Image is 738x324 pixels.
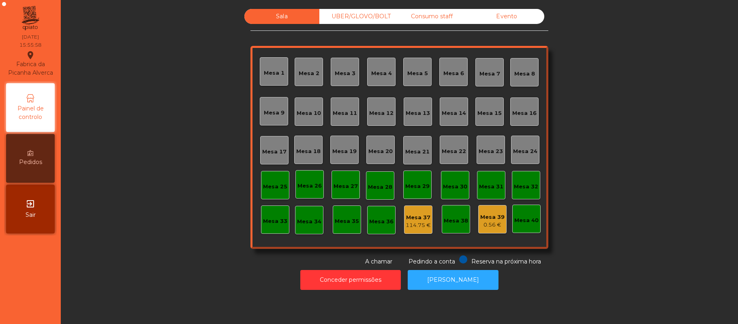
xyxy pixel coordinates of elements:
[442,109,466,117] div: Mesa 14
[469,9,544,24] div: Evento
[406,214,431,222] div: Mesa 37
[471,258,541,265] span: Reserva na próxima hora
[514,216,539,225] div: Mesa 40
[6,50,54,77] div: Fabrica da Picanha Alverca
[26,199,35,209] i: exit_to_app
[319,9,394,24] div: UBER/GLOVO/BOLT
[22,33,39,41] div: [DATE]
[20,4,40,32] img: qpiato
[443,183,467,191] div: Mesa 30
[369,109,394,117] div: Mesa 12
[444,217,468,225] div: Mesa 38
[369,218,394,226] div: Mesa 36
[263,183,287,191] div: Mesa 25
[262,148,287,156] div: Mesa 17
[335,69,355,78] div: Mesa 3
[514,70,535,78] div: Mesa 8
[407,69,428,78] div: Mesa 5
[513,147,537,156] div: Mesa 24
[19,158,42,166] span: Pedidos
[263,217,287,225] div: Mesa 33
[26,50,35,60] i: location_on
[479,147,503,156] div: Mesa 23
[480,221,505,229] div: 0.56 €
[19,41,41,49] div: 15:55:58
[368,147,393,156] div: Mesa 20
[8,104,53,121] span: Painel de controlo
[512,109,537,117] div: Mesa 16
[297,109,321,117] div: Mesa 10
[514,183,538,191] div: Mesa 32
[333,109,357,117] div: Mesa 11
[479,183,503,191] div: Mesa 31
[443,69,464,78] div: Mesa 6
[296,147,321,156] div: Mesa 18
[297,218,321,226] div: Mesa 34
[335,217,359,225] div: Mesa 35
[480,213,505,221] div: Mesa 39
[406,221,431,229] div: 114.75 €
[405,182,430,190] div: Mesa 29
[406,109,430,117] div: Mesa 13
[365,258,392,265] span: A chamar
[442,147,466,156] div: Mesa 22
[264,69,285,77] div: Mesa 1
[334,182,358,190] div: Mesa 27
[408,270,498,290] button: [PERSON_NAME]
[300,270,401,290] button: Conceder permissões
[479,70,500,78] div: Mesa 7
[371,69,392,78] div: Mesa 4
[477,109,502,117] div: Mesa 15
[405,148,430,156] div: Mesa 21
[368,183,392,191] div: Mesa 28
[26,211,36,219] span: Sair
[332,147,357,156] div: Mesa 19
[394,9,469,24] div: Consumo staff
[299,69,319,78] div: Mesa 2
[264,109,285,117] div: Mesa 9
[409,258,455,265] span: Pedindo a conta
[244,9,319,24] div: Sala
[297,182,322,190] div: Mesa 26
